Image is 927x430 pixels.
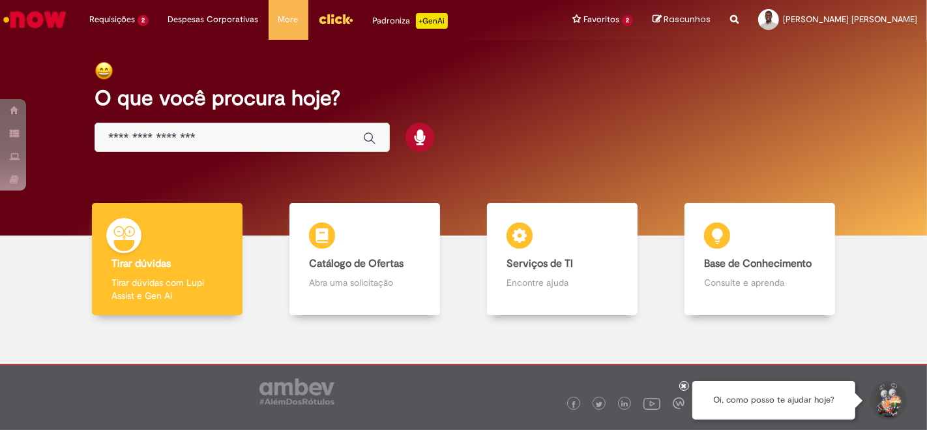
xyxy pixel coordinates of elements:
[643,395,660,412] img: logo_footer_youtube.png
[309,257,404,270] b: Catálogo de Ofertas
[416,13,448,29] p: +GenAi
[278,13,299,26] span: More
[664,13,711,25] span: Rascunhos
[1,7,68,33] img: ServiceNow
[621,401,628,408] img: logo_footer_linkedin.png
[507,276,618,289] p: Encontre ajuda
[583,13,619,26] span: Favoritos
[111,257,171,270] b: Tirar dúvidas
[111,276,223,302] p: Tirar dúvidas com Lupi Assist e Gen Ai
[373,13,448,29] div: Padroniza
[596,401,602,408] img: logo_footer_twitter.png
[570,401,577,408] img: logo_footer_facebook.png
[868,381,907,420] button: Iniciar Conversa de Suporte
[266,203,463,316] a: Catálogo de Ofertas Abra uma solicitação
[168,13,259,26] span: Despesas Corporativas
[622,15,633,26] span: 2
[783,14,917,25] span: [PERSON_NAME] [PERSON_NAME]
[704,276,816,289] p: Consulte e aprenda
[309,276,420,289] p: Abra uma solicitação
[95,61,113,80] img: happy-face.png
[692,381,855,420] div: Oi, como posso te ajudar hoje?
[673,397,684,409] img: logo_footer_workplace.png
[89,13,135,26] span: Requisições
[463,203,661,316] a: Serviços de TI Encontre ajuda
[95,87,832,110] h2: O que você procura hoje?
[653,14,711,26] a: Rascunhos
[661,203,859,316] a: Base de Conhecimento Consulte e aprenda
[138,15,149,26] span: 2
[259,378,334,405] img: logo_footer_ambev_rotulo_gray.png
[704,257,812,270] b: Base de Conhecimento
[507,257,573,270] b: Serviços de TI
[318,9,353,29] img: click_logo_yellow_360x200.png
[68,203,266,316] a: Tirar dúvidas Tirar dúvidas com Lupi Assist e Gen Ai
